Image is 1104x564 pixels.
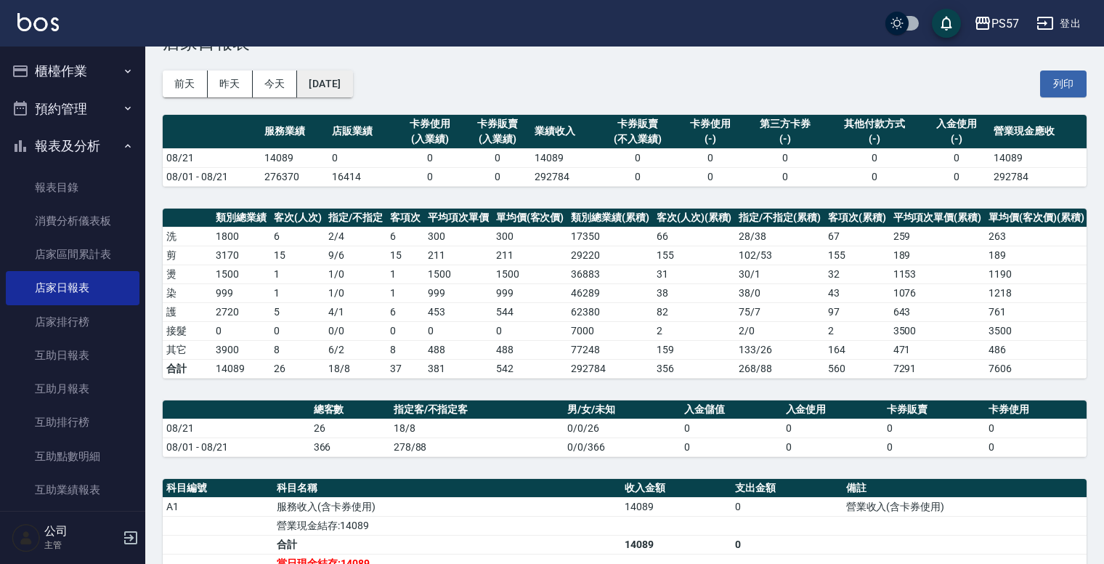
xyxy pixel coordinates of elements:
td: 1190 [985,265,1087,283]
table: a dense table [163,400,1087,457]
table: a dense table [163,115,1087,187]
td: 0 [744,148,827,167]
th: 備註 [843,479,1087,498]
td: 643 [890,302,986,321]
td: 1153 [890,265,986,283]
th: 科目名稱 [273,479,621,498]
td: 263 [985,227,1087,246]
td: 1 / 0 [325,265,386,283]
th: 服務業績 [261,115,328,149]
td: 剪 [163,246,212,265]
td: 292784 [990,167,1087,186]
td: 0 [731,497,842,516]
a: 店家排行榜 [6,305,139,339]
td: 燙 [163,265,212,283]
td: 1 / 0 [325,283,386,302]
th: 科目編號 [163,479,273,498]
th: 客次(人次)(累積) [653,209,736,227]
td: 0 [463,148,531,167]
div: (入業績) [467,132,527,147]
th: 平均項次單價(累積) [890,209,986,227]
td: 0 [599,148,677,167]
td: 0 [985,438,1087,456]
td: 0 [681,419,782,438]
td: 46289 [567,283,653,302]
td: 29220 [567,246,653,265]
td: 37 [386,359,424,378]
td: 1500 [424,265,492,283]
button: 櫃檯作業 [6,52,139,90]
td: 14089 [990,148,1087,167]
td: 08/01 - 08/21 [163,438,310,456]
td: 0 [827,167,923,186]
th: 指定客/不指定客 [390,400,564,419]
td: 0 [677,167,744,186]
div: 卡券使用 [399,116,460,132]
table: a dense table [163,209,1088,379]
td: 0 [922,148,990,167]
a: 店家日報表 [6,271,139,305]
td: 300 [424,227,492,246]
td: 155 [653,246,736,265]
button: 登出 [1031,10,1087,37]
td: 服務收入(含卡券使用) [273,497,621,516]
div: 入金使用 [926,116,986,132]
td: 6 [386,302,424,321]
td: 278/88 [390,438,564,456]
div: (-) [926,132,986,147]
td: 6 [386,227,424,246]
td: 0 [677,148,744,167]
td: 486 [985,340,1087,359]
td: 3500 [890,321,986,340]
th: 店販業績 [328,115,396,149]
td: 0 [681,438,782,456]
td: 26 [270,359,325,378]
th: 營業現金應收 [990,115,1087,149]
td: 211 [492,246,568,265]
td: 488 [492,340,568,359]
a: 消費分析儀表板 [6,204,139,238]
td: 268/88 [735,359,824,378]
td: 38 [653,283,736,302]
button: 前天 [163,70,208,97]
th: 客次(人次) [270,209,325,227]
td: 0 [212,321,270,340]
td: 2720 [212,302,270,321]
td: 0 [396,167,463,186]
td: 0 [492,321,568,340]
button: PS57 [968,9,1025,39]
td: 0 [883,419,985,438]
td: 77248 [567,340,653,359]
td: 1800 [212,227,270,246]
th: 客項次(累積) [824,209,890,227]
td: 999 [424,283,492,302]
td: 97 [824,302,890,321]
td: 211 [424,246,492,265]
th: 入金使用 [782,400,884,419]
td: 0 [328,148,396,167]
th: 支出金額 [731,479,842,498]
th: 男/女/未知 [564,400,681,419]
td: 洗 [163,227,212,246]
td: 6 / 2 [325,340,386,359]
button: 報表及分析 [6,127,139,165]
td: 0 [386,321,424,340]
td: 356 [653,359,736,378]
td: 0 / 0 [325,321,386,340]
td: 1 [386,265,424,283]
td: 0 [744,167,827,186]
div: (-) [748,132,823,147]
p: 主管 [44,539,118,552]
td: 133 / 26 [735,340,824,359]
th: 客項次 [386,209,424,227]
td: 3170 [212,246,270,265]
td: 14089 [531,148,598,167]
td: 14089 [621,497,731,516]
td: 62380 [567,302,653,321]
td: 366 [310,438,390,456]
td: 102 / 53 [735,246,824,265]
td: 14089 [621,535,731,554]
th: 單均價(客次價) [492,209,568,227]
td: 7291 [890,359,986,378]
td: 0 [396,148,463,167]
